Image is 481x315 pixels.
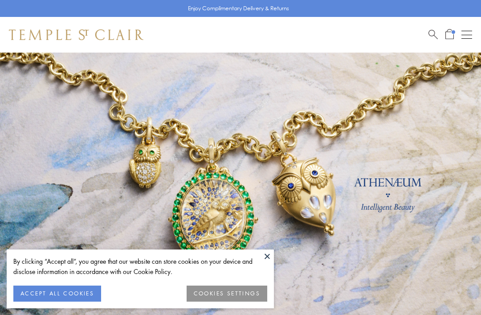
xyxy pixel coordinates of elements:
button: ACCEPT ALL COOKIES [13,286,101,302]
img: Temple St. Clair [9,29,143,40]
a: Search [428,29,438,40]
a: Open Shopping Bag [445,29,454,40]
div: By clicking “Accept all”, you agree that our website can store cookies on your device and disclos... [13,256,267,277]
p: Enjoy Complimentary Delivery & Returns [188,4,289,13]
button: Open navigation [461,29,472,40]
button: COOKIES SETTINGS [187,286,267,302]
